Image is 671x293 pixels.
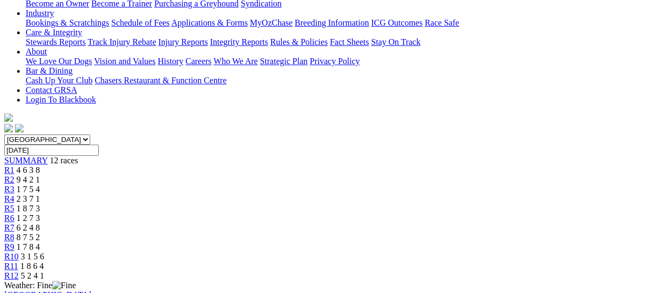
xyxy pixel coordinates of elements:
[17,242,40,251] span: 1 7 8 4
[26,95,96,104] a: Login To Blackbook
[171,18,248,27] a: Applications & Forms
[4,223,14,232] a: R7
[4,271,19,280] a: R12
[214,57,258,66] a: Who We Are
[26,57,667,66] div: About
[20,262,44,271] span: 1 8 6 4
[111,18,169,27] a: Schedule of Fees
[26,57,92,66] a: We Love Our Dogs
[26,9,54,18] a: Industry
[17,165,40,175] span: 4 6 3 8
[310,57,360,66] a: Privacy Policy
[26,76,667,85] div: Bar & Dining
[17,233,40,242] span: 8 7 5 2
[185,57,211,66] a: Careers
[21,271,44,280] span: 5 2 4 1
[26,37,85,46] a: Stewards Reports
[26,28,82,37] a: Care & Integrity
[17,185,40,194] span: 1 7 5 4
[157,57,183,66] a: History
[17,204,40,213] span: 1 8 7 3
[4,204,14,213] a: R5
[26,18,109,27] a: Bookings & Scratchings
[260,57,307,66] a: Strategic Plan
[270,37,328,46] a: Rules & Policies
[4,145,99,156] input: Select date
[26,18,667,28] div: Industry
[295,18,369,27] a: Breeding Information
[4,242,14,251] a: R9
[4,213,14,223] a: R6
[94,76,226,85] a: Chasers Restaurant & Function Centre
[371,37,420,46] a: Stay On Track
[94,57,155,66] a: Vision and Values
[26,37,667,47] div: Care & Integrity
[26,47,47,56] a: About
[4,252,19,261] a: R10
[17,175,40,184] span: 9 4 2 1
[4,124,13,132] img: facebook.svg
[88,37,156,46] a: Track Injury Rebate
[158,37,208,46] a: Injury Reports
[424,18,459,27] a: Race Safe
[26,85,77,94] a: Contact GRSA
[17,213,40,223] span: 1 2 7 3
[26,66,73,75] a: Bar & Dining
[210,37,268,46] a: Integrity Reports
[4,113,13,122] img: logo-grsa-white.png
[17,223,40,232] span: 6 2 4 8
[4,233,14,242] a: R8
[26,76,92,85] a: Cash Up Your Club
[371,18,422,27] a: ICG Outcomes
[4,175,14,184] a: R2
[50,156,78,165] span: 12 races
[15,124,23,132] img: twitter.svg
[4,165,14,175] a: R1
[52,281,76,290] img: Fine
[4,185,14,194] a: R3
[21,252,44,261] span: 3 1 5 6
[4,194,14,203] a: R4
[4,156,48,165] a: SUMMARY
[17,194,40,203] span: 2 3 7 1
[4,281,76,290] span: Weather: Fine
[250,18,293,27] a: MyOzChase
[330,37,369,46] a: Fact Sheets
[4,262,18,271] a: R11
